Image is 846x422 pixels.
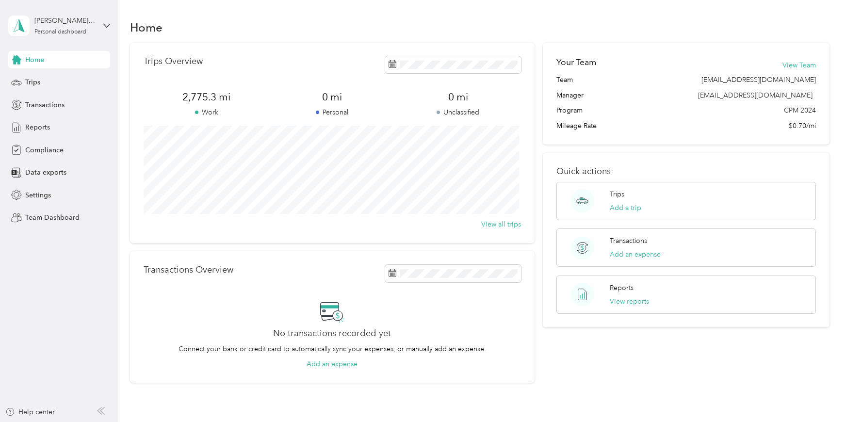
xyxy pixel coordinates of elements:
span: Trips [25,77,40,87]
h2: Your Team [556,56,596,68]
p: Trips [610,189,624,199]
span: 0 mi [395,90,521,104]
p: Connect your bank or credit card to automatically sync your expenses, or manually add an expense. [179,344,486,354]
span: Reports [25,122,50,132]
p: Transactions [610,236,647,246]
button: Add an expense [307,359,358,369]
iframe: Everlance-gr Chat Button Frame [792,368,846,422]
h2: No transactions recorded yet [273,328,391,339]
span: Settings [25,190,51,200]
span: Data exports [25,167,66,178]
span: Manager [556,90,584,100]
span: [EMAIL_ADDRESS][DOMAIN_NAME] [701,75,816,85]
button: Add an expense [610,249,661,260]
span: Program [556,105,583,115]
span: $0.70/mi [789,121,816,131]
span: 2,775.3 mi [144,90,269,104]
button: Help center [5,407,55,417]
button: View Team [782,60,816,70]
span: [EMAIL_ADDRESS][DOMAIN_NAME] [698,91,813,99]
h1: Home [130,22,163,32]
span: Team [556,75,573,85]
span: Transactions [25,100,65,110]
span: Compliance [25,145,64,155]
div: [PERSON_NAME] [PERSON_NAME]. [PERSON_NAME] [34,16,95,26]
p: Work [144,107,269,117]
p: Unclassified [395,107,521,117]
p: Personal [269,107,395,117]
p: Trips Overview [144,56,203,66]
p: Quick actions [556,166,815,177]
span: CPM 2024 [784,105,816,115]
p: Transactions Overview [144,265,233,275]
span: Home [25,55,44,65]
span: Team Dashboard [25,212,80,223]
span: 0 mi [269,90,395,104]
button: View all trips [481,219,521,229]
span: Mileage Rate [556,121,597,131]
button: Add a trip [610,203,641,213]
div: Personal dashboard [34,29,86,35]
button: View reports [610,296,649,307]
p: Reports [610,283,634,293]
